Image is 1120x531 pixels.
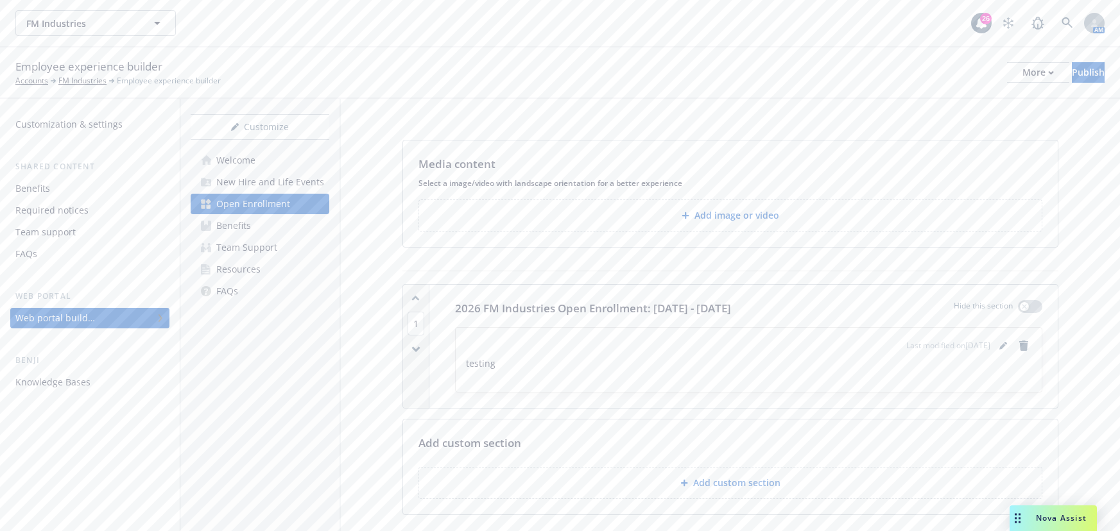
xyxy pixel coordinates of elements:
div: Publish [1072,63,1105,82]
div: FAQs [15,244,37,264]
button: FM Industries [15,10,176,36]
div: Benefits [15,178,50,199]
a: Required notices [10,200,169,221]
a: Team support [10,222,169,242]
a: Open Enrollment [191,194,329,214]
p: Add image or video [694,209,779,222]
div: Benefits [216,215,251,236]
div: Customize [191,115,329,139]
div: Web portal builder [15,308,95,328]
a: remove [1016,338,1031,353]
span: Employee experience builder [15,58,162,75]
div: Knowledge Bases [15,372,90,392]
div: New Hire and Life Events [216,172,324,192]
div: Team support [15,222,76,242]
span: 1 [408,312,424,335]
div: Welcome [216,150,255,171]
div: Required notices [15,200,89,221]
a: Web portal builder [10,308,169,328]
button: More [1007,62,1069,83]
button: Nova Assist [1010,505,1097,531]
a: Report a Bug [1025,10,1051,36]
span: FM Industries [26,17,137,30]
p: Add custom section [693,476,780,489]
a: Welcome [191,150,329,171]
a: Stop snowing [995,10,1021,36]
button: Add image or video [418,199,1042,232]
div: More [1022,63,1054,82]
a: FAQs [10,244,169,264]
div: Shared content [10,160,169,173]
button: 1 [408,317,424,330]
a: New Hire and Life Events [191,172,329,192]
div: Team Support [216,237,277,258]
div: Benji [10,354,169,367]
a: Knowledge Bases [10,372,169,392]
button: Add custom section [418,467,1042,499]
span: Employee experience builder [117,75,221,87]
p: Hide this section [954,300,1013,317]
span: Last modified on [DATE] [906,340,990,351]
a: editPencil [995,338,1011,353]
a: Team Support [191,237,329,258]
p: Select a image/video with landscape orientation for a better experience [418,178,1042,189]
a: Benefits [191,215,329,236]
a: Customization & settings [10,114,169,135]
div: Resources [216,259,261,280]
div: Customization & settings [15,114,123,135]
button: Customize [191,114,329,140]
a: FM Industries [58,75,107,87]
div: Open Enrollment [216,194,290,214]
div: Web portal [10,290,169,303]
a: FAQs [191,281,329,301]
p: Add custom section [418,435,521,451]
p: 2026 FM Industries Open Enrollment: [DATE] - [DATE] [455,300,731,317]
p: Media content [418,156,495,173]
a: Benefits [10,178,169,199]
div: 26 [980,13,992,24]
p: testing [466,356,1031,371]
a: Search [1055,10,1080,36]
button: Publish [1072,62,1105,83]
a: Resources [191,259,329,280]
div: Drag to move [1010,505,1026,531]
span: Nova Assist [1036,512,1087,523]
div: FAQs [216,281,238,301]
a: Accounts [15,75,48,87]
